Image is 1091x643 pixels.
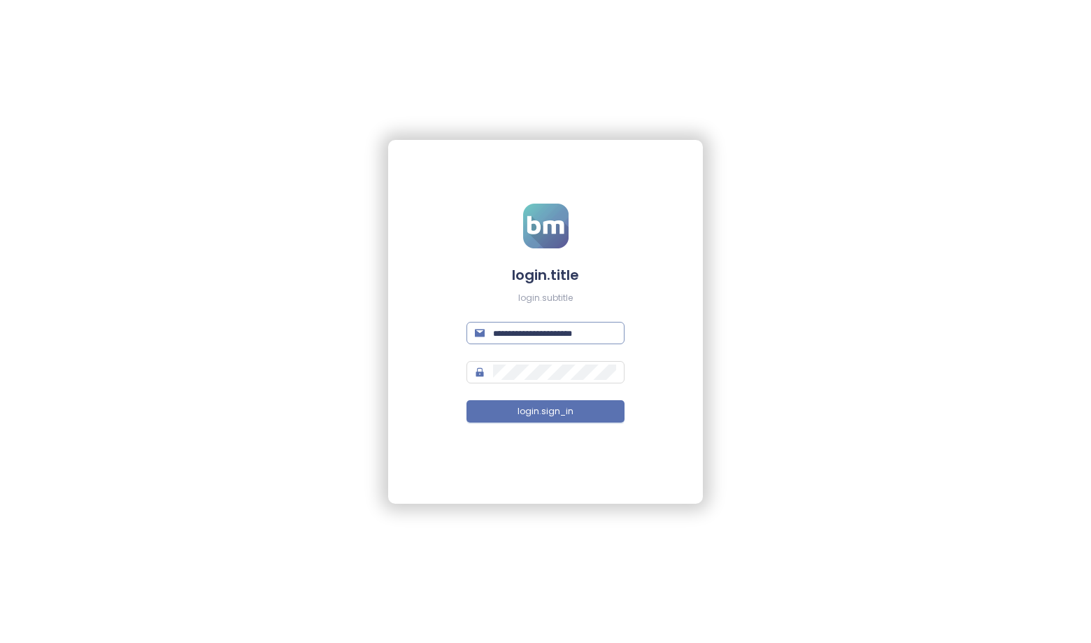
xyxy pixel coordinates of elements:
[466,400,625,423] button: login.sign_in
[466,292,625,305] div: login.subtitle
[475,328,485,338] span: mail
[466,265,625,285] h4: login.title
[523,204,569,248] img: logo
[518,405,573,418] span: login.sign_in
[475,367,485,377] span: lock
